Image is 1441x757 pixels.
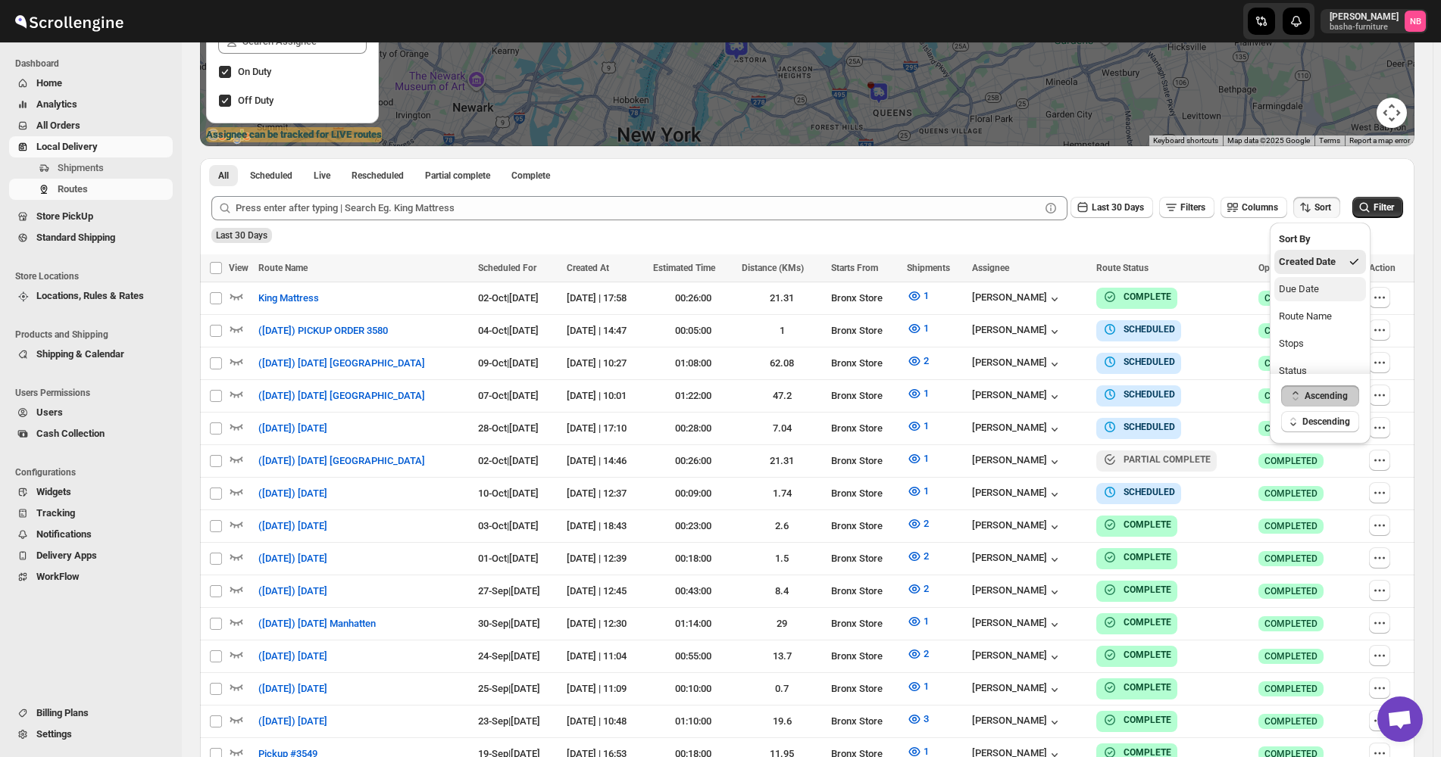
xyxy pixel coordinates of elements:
div: 00:28:00 [653,421,733,436]
span: ([DATE]) PICKUP ORDER 3580 [258,323,388,338]
div: [DATE] | 10:01 [567,388,644,403]
b: SCHEDULED [1124,422,1175,432]
span: View [229,263,249,273]
span: COMPLETED [1264,618,1318,630]
div: Bronx Store [831,453,898,469]
button: 2 [898,577,938,601]
div: 01:08:00 [653,356,733,371]
img: ScrollEngine [12,2,126,40]
button: ([DATE]) [DATE] [249,579,336,603]
span: 07-Oct | [DATE] [478,390,539,401]
span: 30-Sep | [DATE] [478,618,540,629]
span: 1 [924,453,929,464]
span: 2 [924,648,929,659]
span: Configurations [15,466,174,478]
span: 09-Oct | [DATE] [478,357,539,369]
input: Press enter after typing | Search Eg. King Mattress [236,196,1040,220]
div: 21.31 [742,453,822,469]
button: COMPLETE [1102,289,1171,304]
button: [PERSON_NAME] [972,357,1062,372]
span: Filter [1374,202,1394,213]
button: 1 [898,382,938,406]
span: Dashboard [15,58,174,70]
button: [PERSON_NAME] [972,422,1062,437]
span: ([DATE]) [DATE] [GEOGRAPHIC_DATA] [258,388,425,403]
span: 04-Oct | [DATE] [478,325,539,336]
div: [DATE] | 17:10 [567,421,644,436]
button: 2 [898,349,938,373]
button: SCHEDULED [1102,354,1175,369]
span: 28-Oct | [DATE] [478,422,539,434]
button: Status [1274,359,1366,383]
span: Shipments [58,162,104,173]
div: 7.04 [742,421,822,436]
div: 00:09:00 [653,486,733,501]
a: Report a map error [1349,136,1410,145]
div: Open chat [1377,696,1423,742]
div: Route Name [1279,309,1332,324]
span: ([DATE]) [DATE] [GEOGRAPHIC_DATA] [258,453,425,469]
button: ([DATE]) PICKUP ORDER 3580 [249,319,397,343]
span: ([DATE]) [DATE] [258,551,327,566]
div: 00:26:00 [653,453,733,469]
span: 3 [924,713,929,724]
button: Columns [1221,197,1287,218]
button: SCHEDULED [1102,484,1175,500]
span: COMPLETED [1264,455,1318,467]
div: [DATE] | 18:43 [567,519,644,534]
img: Google [204,126,254,146]
p: [PERSON_NAME] [1330,11,1399,23]
div: [DATE] | 12:45 [567,584,644,599]
button: Billing Plans [9,702,173,724]
span: Partial complete [425,170,490,182]
span: 1 [924,290,929,301]
span: Shipping & Calendar [36,348,124,360]
button: King Mattress [249,286,328,310]
span: 24-Sep | [DATE] [478,650,540,662]
span: 1 [924,746,929,757]
span: Notifications [36,528,92,540]
span: Ascending [1305,390,1348,402]
button: ([DATE]) [DATE] [249,709,336,734]
button: Widgets [9,481,173,503]
button: [PERSON_NAME] [972,552,1062,567]
div: [PERSON_NAME] [972,715,1062,730]
p: basha-furniture [1330,23,1399,32]
span: Billing Plans [36,707,89,718]
div: Created Date [1279,254,1336,269]
button: Filters [1159,197,1214,218]
span: Settings [36,728,72,740]
button: Shipments [9,157,173,179]
span: All Orders [36,120,80,131]
span: COMPLETED [1264,520,1318,532]
span: ([DATE]) [DATE] [258,681,327,696]
span: COMPLETED [1264,650,1318,662]
div: 00:55:00 [653,649,733,664]
span: Map data ©2025 Google [1227,136,1310,145]
span: Optimization Status [1258,263,1338,273]
button: Filter [1352,197,1403,218]
button: 1 [898,479,938,503]
button: COMPLETE [1102,550,1171,565]
div: Bronx Store [831,388,898,403]
span: Scheduled [250,170,292,182]
div: [DATE] | 10:48 [567,714,644,729]
div: Stops [1279,336,1304,351]
div: Bronx Store [831,519,898,534]
span: Last 30 Days [1092,202,1144,213]
button: SCHEDULED [1102,387,1175,402]
div: 1 [742,323,822,338]
span: Users Permissions [15,387,174,399]
span: Analytics [36,98,77,110]
button: 1 [898,316,938,341]
span: Columns [1242,202,1278,213]
span: ([DATE]) [DATE] [258,649,327,664]
div: Bronx Store [831,356,898,371]
button: [PERSON_NAME] [972,324,1062,339]
span: ([DATE]) [DATE] [258,714,327,729]
div: Bronx Store [831,551,898,566]
button: Tracking [9,503,173,524]
button: ([DATE]) [DATE] Manhatten [249,612,385,636]
b: SCHEDULED [1124,357,1175,367]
